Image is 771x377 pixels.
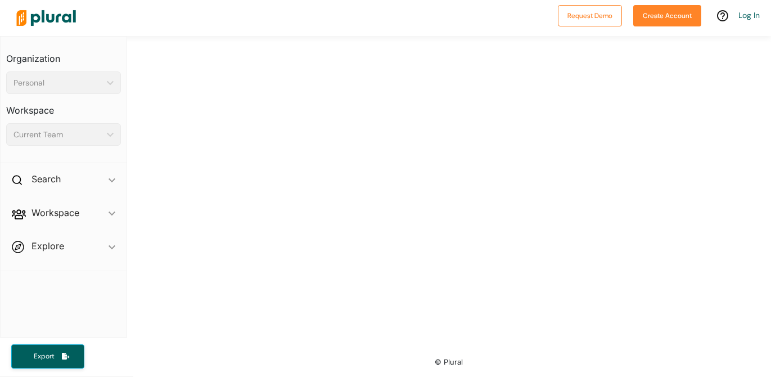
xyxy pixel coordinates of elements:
[13,129,102,141] div: Current Team
[633,5,701,26] button: Create Account
[6,94,121,119] h3: Workspace
[435,358,463,366] small: © Plural
[13,77,102,89] div: Personal
[738,10,760,20] a: Log In
[26,352,62,361] span: Export
[558,9,622,21] a: Request Demo
[633,9,701,21] a: Create Account
[558,5,622,26] button: Request Demo
[6,42,121,67] h3: Organization
[11,344,84,369] button: Export
[31,173,61,185] h2: Search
